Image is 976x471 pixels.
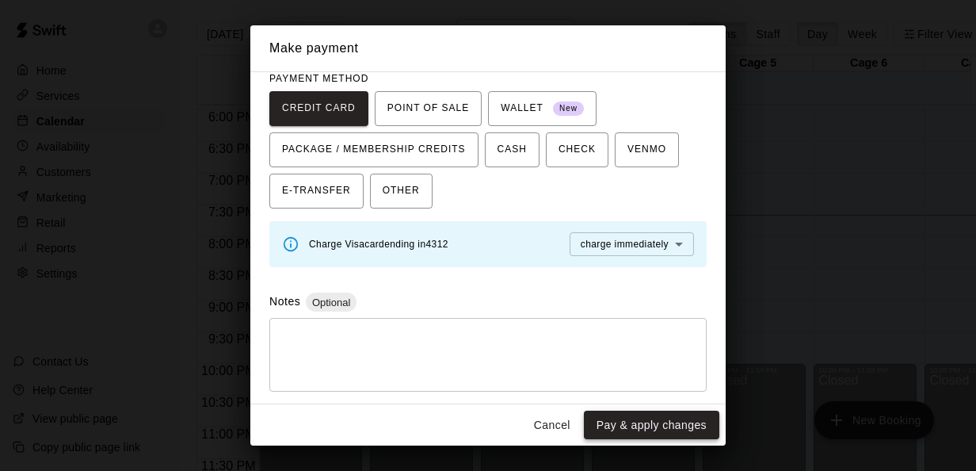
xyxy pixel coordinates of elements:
span: POINT OF SALE [387,96,469,121]
button: WALLET New [488,91,597,126]
span: CASH [498,137,527,163]
span: Optional [306,297,356,308]
span: E-TRANSFER [282,178,351,204]
span: CHECK [559,137,596,163]
span: VENMO [627,137,666,163]
span: New [553,98,584,120]
span: PACKAGE / MEMBERSHIP CREDITS [282,137,466,163]
button: PACKAGE / MEMBERSHIP CREDITS [269,132,478,167]
label: Notes [269,295,300,308]
span: Charge Visa card ending in 4312 [309,239,448,250]
button: VENMO [615,132,679,167]
span: charge immediately [581,239,669,250]
button: CREDIT CARD [269,91,368,126]
button: POINT OF SALE [375,91,482,126]
span: OTHER [383,178,420,204]
button: CASH [485,132,539,167]
button: OTHER [370,174,433,209]
button: E-TRANSFER [269,174,364,209]
span: WALLET [501,96,584,121]
span: PAYMENT METHOD [269,73,368,84]
span: CREDIT CARD [282,96,356,121]
button: CHECK [546,132,608,167]
button: Pay & apply changes [584,411,719,440]
button: Cancel [527,411,578,440]
h2: Make payment [250,25,726,71]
